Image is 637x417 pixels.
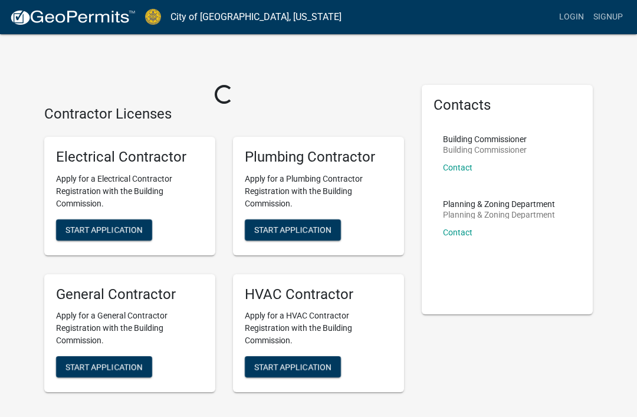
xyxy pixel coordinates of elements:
[254,362,331,372] span: Start Application
[245,173,392,210] p: Apply for a Plumbing Contractor Registration with the Building Commission.
[443,163,472,172] a: Contact
[245,286,392,303] h5: HVAC Contractor
[65,362,143,372] span: Start Application
[443,135,527,143] p: Building Commissioner
[145,9,161,25] img: City of Jeffersonville, Indiana
[245,310,392,347] p: Apply for a HVAC Contractor Registration with the Building Commission.
[56,219,152,241] button: Start Application
[44,106,404,123] h4: Contractor Licenses
[170,7,342,27] a: City of [GEOGRAPHIC_DATA], [US_STATE]
[443,211,555,219] p: Planning & Zoning Department
[56,149,203,166] h5: Electrical Contractor
[443,200,555,208] p: Planning & Zoning Department
[56,173,203,210] p: Apply for a Electrical Contractor Registration with the Building Commission.
[65,225,143,234] span: Start Application
[589,6,628,28] a: Signup
[245,356,341,377] button: Start Application
[254,225,331,234] span: Start Application
[245,149,392,166] h5: Plumbing Contractor
[56,356,152,377] button: Start Application
[554,6,589,28] a: Login
[443,146,527,154] p: Building Commissioner
[443,228,472,237] a: Contact
[56,310,203,347] p: Apply for a General Contractor Registration with the Building Commission.
[56,286,203,303] h5: General Contractor
[245,219,341,241] button: Start Application
[434,97,581,114] h5: Contacts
